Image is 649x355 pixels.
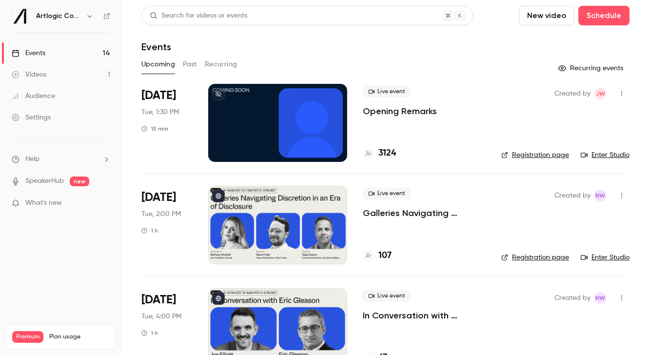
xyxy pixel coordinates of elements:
span: Created by [554,292,590,304]
button: New video [519,6,574,25]
a: Enter Studio [581,253,629,262]
a: 107 [363,249,392,262]
div: 1 h [141,329,158,337]
iframe: Noticeable Trigger [98,199,110,208]
span: [DATE] [141,190,176,205]
span: [DATE] [141,292,176,308]
div: 15 min [141,125,168,133]
a: Registration page [501,150,569,160]
span: Natasha Whiffin [594,292,606,304]
div: Videos [12,70,46,79]
div: Audience [12,91,55,101]
h6: Artlogic Connect 2025 [36,11,82,21]
span: Tue, 2:00 PM [141,209,181,219]
button: Recurring events [554,60,629,76]
h1: Events [141,41,171,53]
div: 1 h [141,227,158,235]
button: Schedule [578,6,629,25]
span: new [70,177,89,186]
a: Opening Remarks [363,105,437,117]
a: Galleries Navigating Discretion in an Era of Disclosure [363,207,486,219]
li: help-dropdown-opener [12,154,110,164]
div: Search for videos or events [150,11,247,21]
button: Recurring [205,57,237,72]
div: Events [12,48,45,58]
button: Upcoming [141,57,175,72]
span: Premium [12,331,43,343]
div: Settings [12,113,51,122]
span: Created by [554,190,590,201]
img: Artlogic Connect 2025 [12,8,28,24]
span: Live event [363,86,411,98]
span: What's new [25,198,62,208]
span: Live event [363,188,411,199]
span: Natasha Whiffin [594,190,606,201]
h4: 3124 [378,147,396,160]
span: Jack Walden [594,88,606,99]
span: JW [596,88,605,99]
a: Registration page [501,253,569,262]
a: In Conversation with [PERSON_NAME] [363,310,486,321]
div: Sep 16 Tue, 2:00 PM (Europe/London) [141,186,193,264]
a: Enter Studio [581,150,629,160]
span: NW [595,190,605,201]
span: Created by [554,88,590,99]
span: Live event [363,290,411,302]
span: Plan usage [49,333,110,341]
span: Tue, 1:30 PM [141,107,179,117]
a: 3124 [363,147,396,160]
span: Tue, 4:00 PM [141,312,181,321]
button: Past [183,57,197,72]
span: NW [595,292,605,304]
div: Sep 16 Tue, 1:30 PM (Europe/London) [141,84,193,162]
span: [DATE] [141,88,176,103]
span: Help [25,154,39,164]
h4: 107 [378,249,392,262]
a: SpeakerHub [25,176,64,186]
